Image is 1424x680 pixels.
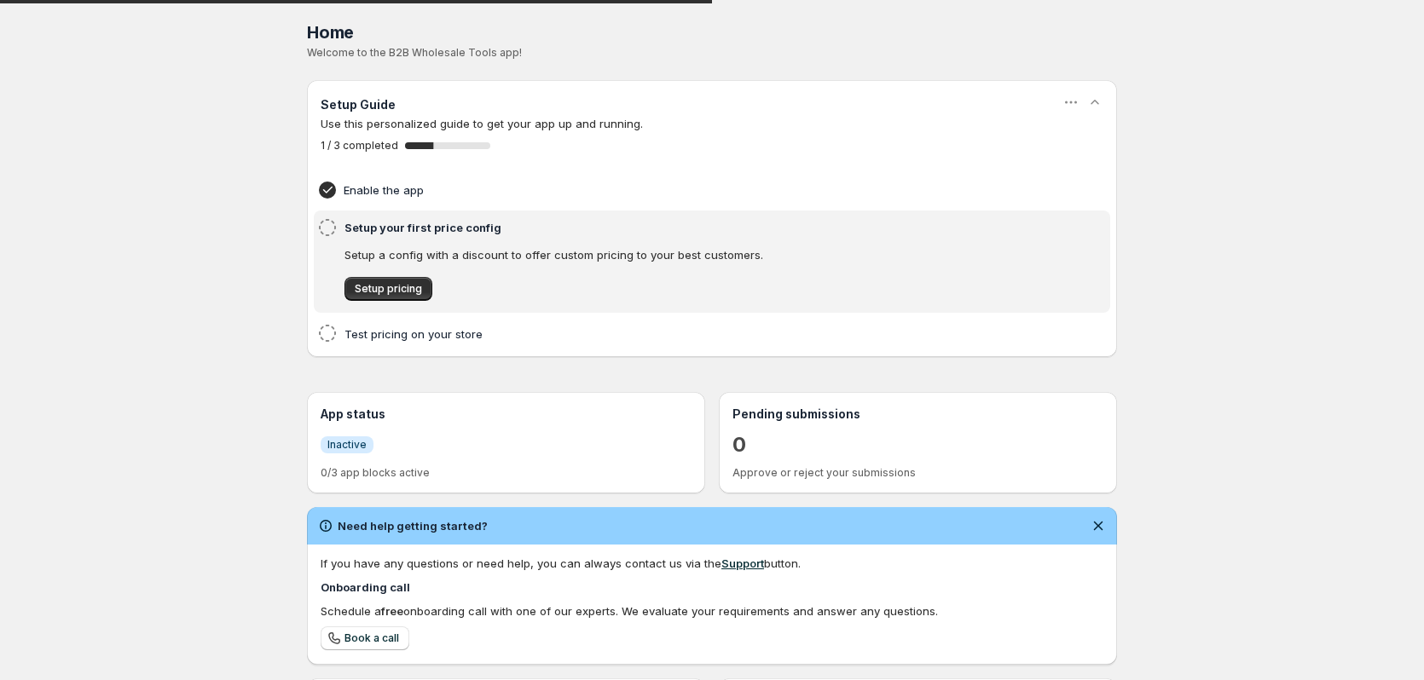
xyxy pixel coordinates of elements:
[344,219,1027,236] h4: Setup your first price config
[732,431,746,458] a: 0
[321,115,1103,132] p: Use this personalized guide to get your app up and running.
[321,406,692,423] h3: App status
[321,466,692,480] p: 0/3 app blocks active
[307,46,1117,60] p: Welcome to the B2B Wholesale Tools app!
[321,579,1103,596] h4: Onboarding call
[344,277,432,301] a: Setup pricing
[307,22,354,43] span: Home
[321,435,373,453] a: InfoInactive
[338,517,488,534] h2: Need help getting started?
[321,555,1103,572] div: If you have any questions or need help, you can always contact us via the button.
[344,246,1022,263] p: Setup a config with a discount to offer custom pricing to your best customers.
[344,326,1027,343] h4: Test pricing on your store
[344,631,399,645] span: Book a call
[321,139,398,153] span: 1 / 3 completed
[732,466,1103,480] p: Approve or reject your submissions
[321,602,1103,619] div: Schedule a onboarding call with one of our experts. We evaluate your requirements and answer any ...
[355,282,422,296] span: Setup pricing
[721,556,764,570] a: Support
[321,626,409,650] a: Book a call
[732,406,1103,423] h3: Pending submissions
[1086,514,1110,538] button: Dismiss notification
[344,182,1027,199] h4: Enable the app
[327,438,367,452] span: Inactive
[321,96,396,113] h3: Setup Guide
[381,604,403,618] b: free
